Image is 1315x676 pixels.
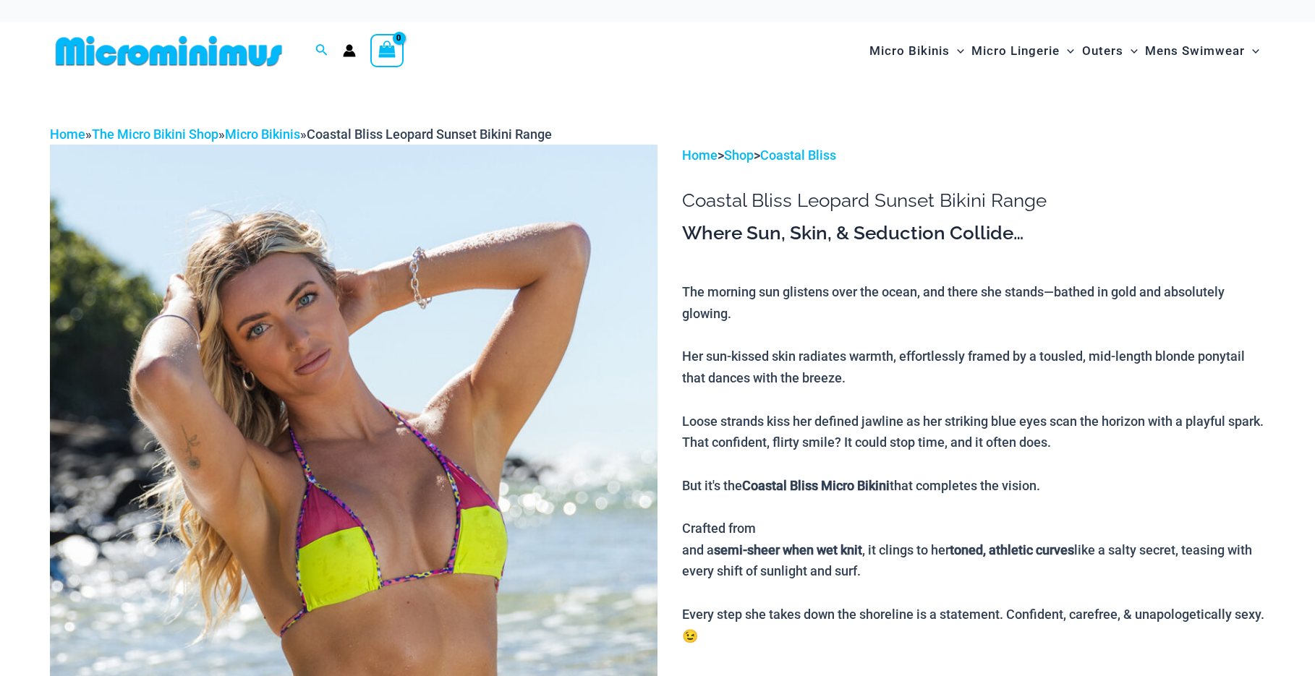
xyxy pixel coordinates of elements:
a: Home [50,127,85,142]
span: » » » [50,127,552,142]
a: Account icon link [343,44,356,57]
h3: Where Sun, Skin, & Seduction Collide… [682,221,1265,246]
span: Mens Swimwear [1145,33,1245,69]
a: The Micro Bikini Shop [92,127,218,142]
a: Micro BikinisMenu ToggleMenu Toggle [866,29,968,73]
a: Shop [724,147,754,163]
a: View Shopping Cart, empty [370,34,404,67]
b: semi-sheer when wet knit [714,542,862,557]
a: Micro LingerieMenu ToggleMenu Toggle [968,29,1078,73]
span: Micro Bikinis [869,33,950,69]
span: Coastal Bliss Leopard Sunset Bikini Range [307,127,552,142]
span: Menu Toggle [950,33,964,69]
span: Menu Toggle [1245,33,1259,69]
a: Home [682,147,718,163]
span: Menu Toggle [1123,33,1138,69]
img: MM SHOP LOGO FLAT [50,35,288,67]
span: Micro Lingerie [971,33,1060,69]
h1: Coastal Bliss Leopard Sunset Bikini Range [682,189,1265,212]
p: The morning sun glistens over the ocean, and there she stands—bathed in gold and absolutely glowi... [682,281,1265,646]
a: Mens SwimwearMenu ToggleMenu Toggle [1141,29,1263,73]
a: OutersMenu ToggleMenu Toggle [1078,29,1141,73]
b: toned, athletic curves [950,542,1074,557]
p: > > [682,145,1265,166]
a: Search icon link [315,42,328,60]
div: and a , it clings to her like a salty secret, teasing with every shift of sunlight and surf. Ever... [682,539,1265,647]
nav: Site Navigation [864,27,1265,75]
span: Outers [1082,33,1123,69]
a: Micro Bikinis [225,127,300,142]
span: Menu Toggle [1060,33,1074,69]
b: Coastal Bliss Micro Bikini [742,478,890,493]
a: Coastal Bliss [760,147,836,163]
